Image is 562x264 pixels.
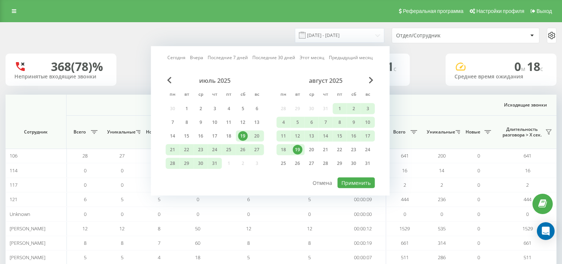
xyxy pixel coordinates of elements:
[526,182,529,188] span: 2
[70,129,89,135] span: Всего
[276,117,290,128] div: пн 4 авг. 2025 г.
[525,167,530,174] span: 16
[363,104,372,114] div: 3
[223,89,234,101] abbr: пятница
[252,118,262,127] div: 13
[321,145,330,155] div: 21
[10,211,30,217] span: Unknown
[197,211,199,217] span: 0
[454,74,548,80] div: Среднее время ожидания
[222,131,236,142] div: пт 18 июля 2025 г.
[121,211,123,217] span: 0
[10,240,45,246] span: [PERSON_NAME]
[196,145,205,155] div: 23
[236,131,250,142] div: сб 19 июля 2025 г.
[477,211,480,217] span: 0
[158,196,160,203] span: 5
[369,77,373,84] span: Next Month
[333,103,347,114] div: пт 1 авг. 2025 г.
[166,117,180,128] div: пн 7 июля 2025 г.
[247,240,250,246] span: 8
[349,131,358,141] div: 16
[222,144,236,155] div: пт 25 июля 2025 г.
[12,129,60,135] span: Сотрудник
[300,54,324,61] a: Этот месяц
[82,152,88,159] span: 28
[361,103,375,114] div: вс 3 авг. 2025 г.
[250,103,264,114] div: вс 6 июля 2025 г.
[390,129,408,135] span: Всего
[401,152,409,159] span: 641
[246,225,251,232] span: 12
[307,118,316,127] div: 6
[182,145,191,155] div: 22
[84,240,86,246] span: 8
[121,196,123,203] span: 5
[440,211,443,217] span: 0
[292,89,303,101] abbr: вторник
[252,131,262,141] div: 20
[307,159,316,168] div: 27
[524,254,531,261] span: 511
[290,131,304,142] div: вт 12 авг. 2025 г.
[279,131,288,141] div: 11
[182,118,191,127] div: 8
[334,89,345,101] abbr: пятница
[180,117,194,128] div: вт 8 июля 2025 г.
[250,131,264,142] div: вс 20 июля 2025 г.
[190,54,203,61] a: Вчера
[236,117,250,128] div: сб 12 июля 2025 г.
[361,131,375,142] div: вс 17 авг. 2025 г.
[521,65,527,73] span: м
[438,240,446,246] span: 314
[438,152,446,159] span: 200
[158,240,160,246] span: 7
[363,159,372,168] div: 31
[208,103,222,114] div: чт 3 июля 2025 г.
[337,177,375,188] button: Применить
[168,131,177,141] div: 14
[307,145,316,155] div: 20
[208,117,222,128] div: чт 10 июля 2025 г.
[524,240,531,246] span: 661
[522,225,533,232] span: 1529
[210,131,219,141] div: 17
[238,118,248,127] div: 12
[168,145,177,155] div: 21
[476,8,524,14] span: Настройки профиля
[524,152,531,159] span: 641
[477,182,480,188] span: 0
[252,54,295,61] a: Последние 30 дней
[247,254,250,261] span: 5
[319,131,333,142] div: чт 14 авг. 2025 г.
[167,89,178,101] abbr: понедельник
[309,177,336,188] button: Отмена
[238,104,248,114] div: 5
[362,89,373,101] abbr: воскресенье
[347,131,361,142] div: сб 16 авг. 2025 г.
[399,225,410,232] span: 1529
[10,167,17,174] span: 114
[182,104,191,114] div: 1
[210,118,219,127] div: 10
[308,240,311,246] span: 8
[349,118,358,127] div: 9
[251,89,262,101] abbr: воскресенье
[361,158,375,169] div: вс 31 авг. 2025 г.
[194,144,208,155] div: ср 23 июля 2025 г.
[438,254,446,261] span: 286
[347,158,361,169] div: сб 30 авг. 2025 г.
[427,129,453,135] span: Уникальные
[158,211,160,217] span: 0
[224,118,234,127] div: 11
[340,207,386,221] td: 00:00:00
[540,65,543,73] span: c
[477,225,480,232] span: 0
[119,225,125,232] span: 12
[306,89,317,101] abbr: среда
[168,118,177,127] div: 7
[180,131,194,142] div: вт 15 июля 2025 г.
[86,102,367,108] span: Входящие звонки
[182,131,191,141] div: 15
[276,131,290,142] div: пн 11 авг. 2025 г.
